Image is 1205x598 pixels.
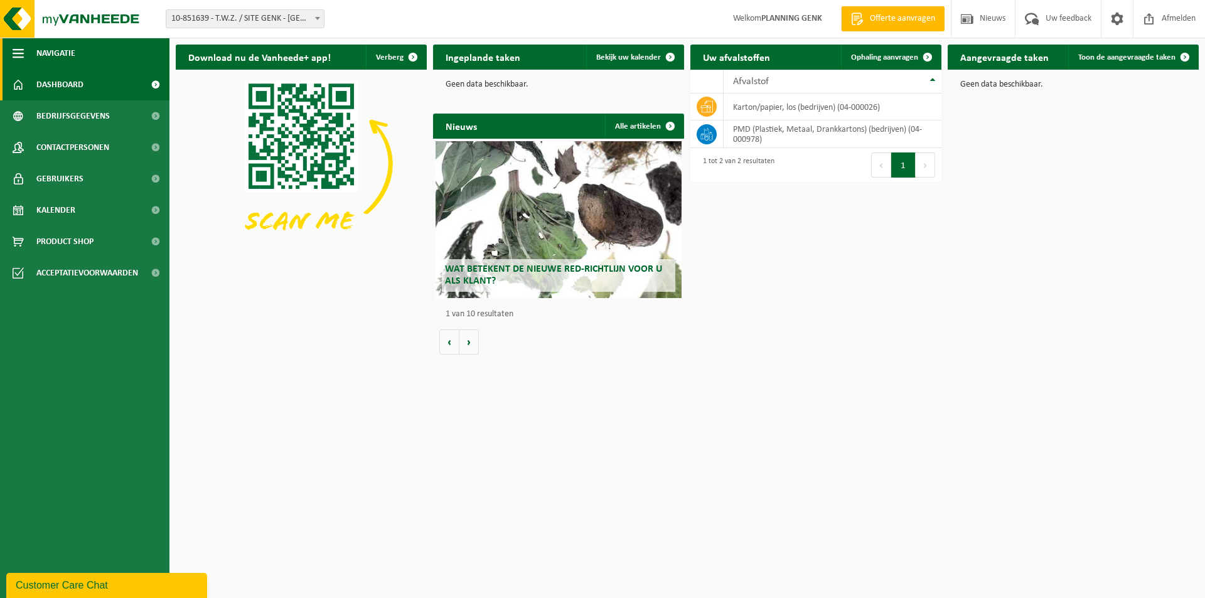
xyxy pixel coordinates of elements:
[6,570,210,598] iframe: chat widget
[36,226,94,257] span: Product Shop
[605,114,683,139] a: Alle artikelen
[596,53,661,61] span: Bekijk uw kalender
[436,141,682,298] a: Wat betekent de nieuwe RED-richtlijn voor u als klant?
[891,152,916,178] button: 1
[871,152,891,178] button: Previous
[433,114,490,138] h2: Nieuws
[439,329,459,355] button: Vorige
[36,38,75,69] span: Navigatie
[176,45,343,69] h2: Download nu de Vanheede+ app!
[176,70,427,258] img: Download de VHEPlus App
[36,257,138,289] span: Acceptatievoorwaarden
[376,53,404,61] span: Verberg
[761,14,822,23] strong: PLANNING GENK
[446,80,672,89] p: Geen data beschikbaar.
[1068,45,1197,70] a: Toon de aangevraagde taken
[459,329,479,355] button: Volgende
[36,195,75,226] span: Kalender
[166,9,324,28] span: 10-851639 - T.W.Z. / SITE GENK - GENK
[724,120,941,148] td: PMD (Plastiek, Metaal, Drankkartons) (bedrijven) (04-000978)
[851,53,918,61] span: Ophaling aanvragen
[841,6,945,31] a: Offerte aanvragen
[948,45,1061,69] h2: Aangevraagde taken
[733,77,769,87] span: Afvalstof
[433,45,533,69] h2: Ingeplande taken
[916,152,935,178] button: Next
[166,10,324,28] span: 10-851639 - T.W.Z. / SITE GENK - GENK
[36,163,83,195] span: Gebruikers
[1078,53,1176,61] span: Toon de aangevraagde taken
[841,45,940,70] a: Ophaling aanvragen
[960,80,1186,89] p: Geen data beschikbaar.
[36,100,110,132] span: Bedrijfsgegevens
[36,69,83,100] span: Dashboard
[586,45,683,70] a: Bekijk uw kalender
[446,310,678,319] p: 1 van 10 resultaten
[724,93,941,120] td: karton/papier, los (bedrijven) (04-000026)
[36,132,109,163] span: Contactpersonen
[366,45,426,70] button: Verberg
[867,13,938,25] span: Offerte aanvragen
[690,45,783,69] h2: Uw afvalstoffen
[445,264,662,286] span: Wat betekent de nieuwe RED-richtlijn voor u als klant?
[697,151,774,179] div: 1 tot 2 van 2 resultaten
